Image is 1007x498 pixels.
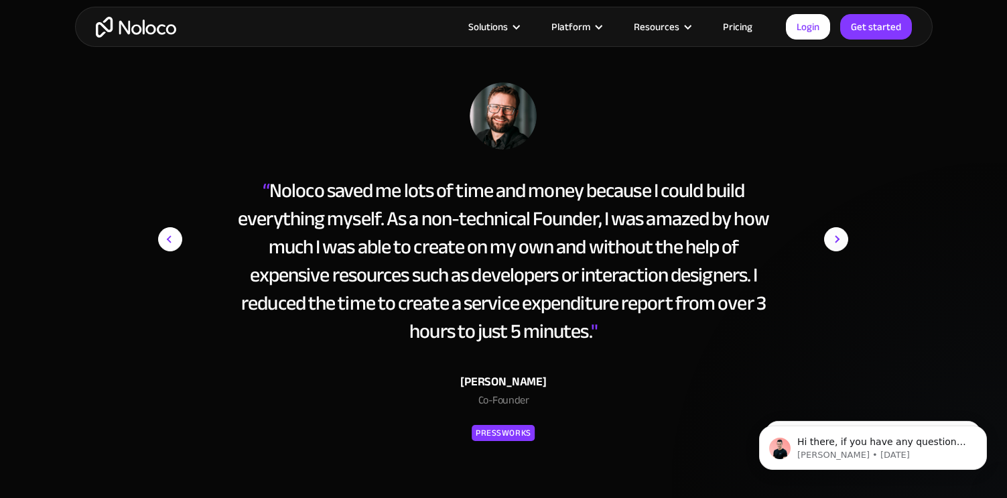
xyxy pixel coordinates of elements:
[786,14,830,40] a: Login
[229,176,777,345] div: Noloco saved me lots of time and money because I could build everything myself. As a non-technica...
[468,18,508,36] div: Solutions
[263,172,269,209] span: “
[739,397,1007,491] iframe: Intercom notifications message
[158,82,212,443] div: previous slide
[229,392,777,415] div: Co-Founder
[591,312,598,350] span: "
[840,14,912,40] a: Get started
[617,18,706,36] div: Resources
[551,18,590,36] div: Platform
[634,18,679,36] div: Resources
[158,82,848,443] div: carousel
[229,372,777,392] div: [PERSON_NAME]
[706,18,769,36] a: Pricing
[452,18,535,36] div: Solutions
[795,82,848,443] div: next slide
[158,82,848,443] div: 11 of 15
[96,17,176,38] a: home
[476,425,531,441] div: Pressworks
[535,18,617,36] div: Platform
